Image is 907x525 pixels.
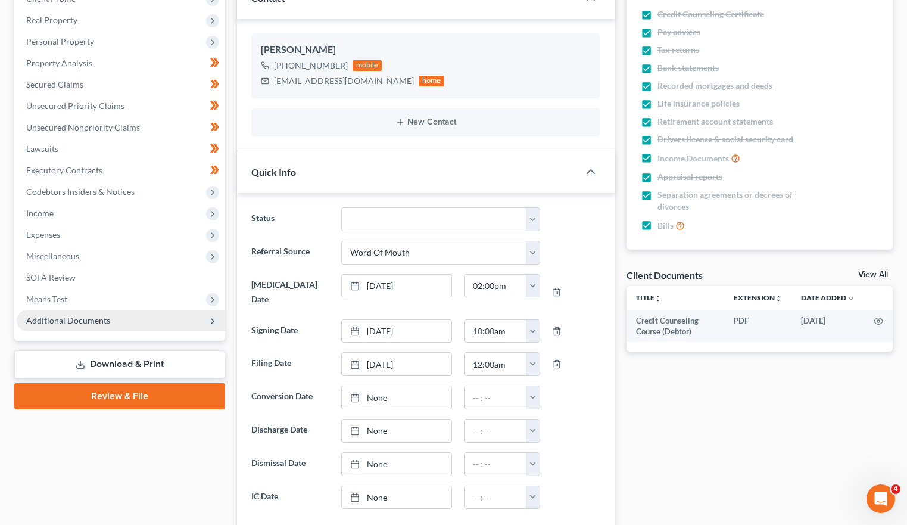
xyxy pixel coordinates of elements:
[657,80,772,92] span: Recorded mortgages and deeds
[26,208,54,218] span: Income
[657,8,764,20] span: Credit Counseling Certificate
[17,117,225,138] a: Unsecured Nonpriority Claims
[26,187,135,197] span: Codebtors Insiders & Notices
[342,420,451,442] a: None
[26,229,60,240] span: Expenses
[636,293,662,302] a: Titleunfold_more
[657,189,816,213] span: Separation agreements or decrees of divorces
[657,133,793,145] span: Drivers license & social security card
[245,352,336,376] label: Filing Date
[17,267,225,288] a: SOFA Review
[342,353,451,375] a: [DATE]
[17,52,225,74] a: Property Analysis
[657,44,699,56] span: Tax returns
[17,74,225,95] a: Secured Claims
[26,79,83,89] span: Secured Claims
[858,271,888,279] a: View All
[274,60,348,72] div: [PHONE_NUMBER]
[465,275,526,297] input: -- : --
[419,76,445,86] div: home
[734,293,782,302] a: Extensionunfold_more
[465,320,526,343] input: -- : --
[26,101,124,111] span: Unsecured Priority Claims
[251,166,296,178] span: Quick Info
[801,293,855,302] a: Date Added expand_more
[465,486,526,509] input: -- : --
[245,386,336,409] label: Conversion Date
[17,138,225,160] a: Lawsuits
[657,26,700,38] span: Pay advices
[657,116,773,128] span: Retirement account statements
[26,36,94,46] span: Personal Property
[891,484,900,494] span: 4
[353,60,382,71] div: mobile
[657,220,674,232] span: Bills
[245,452,336,476] label: Dismissal Date
[657,171,722,183] span: Appraisal reports
[17,95,225,117] a: Unsecured Priority Claims
[657,153,729,164] span: Income Documents
[465,453,526,476] input: -- : --
[342,320,451,343] a: [DATE]
[724,310,791,343] td: PDF
[26,58,92,68] span: Property Analysis
[847,295,855,302] i: expand_more
[26,315,110,325] span: Additional Documents
[274,75,414,87] div: [EMAIL_ADDRESS][DOMAIN_NAME]
[654,295,662,302] i: unfold_more
[245,419,336,443] label: Discharge Date
[245,319,336,343] label: Signing Date
[342,486,451,509] a: None
[26,165,102,175] span: Executory Contracts
[867,484,895,513] iframe: Intercom live chat
[657,98,740,110] span: Life insurance policies
[791,310,864,343] td: [DATE]
[14,383,225,409] a: Review & File
[245,274,336,310] label: [MEDICAL_DATA] Date
[261,43,591,57] div: [PERSON_NAME]
[245,486,336,510] label: IC Date
[26,122,140,132] span: Unsecured Nonpriority Claims
[465,386,526,409] input: -- : --
[342,453,451,476] a: None
[627,310,724,343] td: Credit Counseling Course (Debtor)
[26,251,79,261] span: Miscellaneous
[342,386,451,409] a: None
[26,272,76,282] span: SOFA Review
[26,144,58,154] span: Lawsuits
[775,295,782,302] i: unfold_more
[17,160,225,181] a: Executory Contracts
[14,350,225,378] a: Download & Print
[657,62,719,74] span: Bank statements
[627,269,703,281] div: Client Documents
[26,294,67,304] span: Means Test
[261,117,591,127] button: New Contact
[26,15,77,25] span: Real Property
[342,275,451,297] a: [DATE]
[245,241,336,265] label: Referral Source
[465,420,526,442] input: -- : --
[465,353,526,375] input: -- : --
[245,207,336,231] label: Status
